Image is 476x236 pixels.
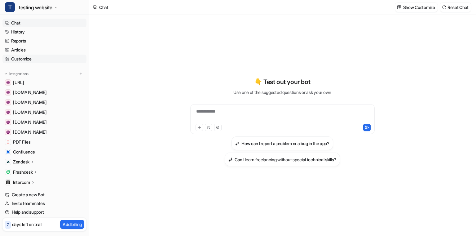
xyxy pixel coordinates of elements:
span: T [5,2,15,12]
img: Zendesk [6,160,10,164]
h3: Can I learn freelancing without special technical skills? [235,156,336,163]
span: [DOMAIN_NAME] [13,109,46,115]
div: Chat [99,4,108,11]
a: support.coursiv.io[DOMAIN_NAME] [2,88,86,97]
span: [DOMAIN_NAME] [13,89,46,96]
img: www.cardekho.com [6,130,10,134]
button: Integrations [2,71,30,77]
a: History [2,28,86,36]
p: days left on trial [12,221,42,228]
a: Chat [2,19,86,27]
a: careers-nri3pl.com[DOMAIN_NAME] [2,118,86,127]
img: customize [397,5,401,10]
a: www.cardekho.com[DOMAIN_NAME] [2,128,86,136]
p: Intercom [13,179,30,185]
button: How can I report a problem or a bug in the app?How can I report a problem or a bug in the app? [231,136,333,150]
p: Freshdesk [13,169,33,175]
a: support.bikesonline.com.au[DOMAIN_NAME] [2,108,86,117]
a: Customize [2,55,86,63]
img: Confluence [6,150,10,154]
span: [URL] [13,79,24,86]
p: Integrations [9,71,29,76]
span: [DOMAIN_NAME] [13,129,46,135]
button: Can I learn freelancing without special technical skills?Can I learn freelancing without special ... [225,153,340,166]
a: Invite teammates [2,199,86,208]
img: How can I report a problem or a bug in the app? [235,141,240,146]
img: careers-nri3pl.com [6,120,10,124]
button: Add billing [60,220,84,229]
img: support.coursiv.io [6,91,10,94]
p: Zendesk [13,159,29,165]
a: nri3pl.com[DOMAIN_NAME] [2,98,86,107]
a: www.eesel.ai[URL] [2,78,86,87]
img: support.bikesonline.com.au [6,110,10,114]
button: Reset Chat [440,3,471,12]
a: ConfluenceConfluence [2,148,86,156]
img: Can I learn freelancing without special technical skills? [228,157,233,162]
p: 7 [7,222,9,228]
span: [DOMAIN_NAME] [13,119,46,125]
img: Intercom [6,180,10,184]
a: Reports [2,37,86,45]
img: Freshdesk [6,170,10,174]
a: PDF FilesPDF Files [2,138,86,146]
span: Confluence [13,149,35,155]
img: nri3pl.com [6,100,10,104]
img: menu_add.svg [79,72,83,76]
a: Create a new Bot [2,190,86,199]
img: expand menu [4,72,8,76]
p: 👇 Test out your bot [254,77,310,87]
span: PDF Files [13,139,30,145]
button: Show Customize [395,3,438,12]
h3: How can I report a problem or a bug in the app? [241,140,329,147]
span: testing website [19,3,52,12]
img: reset [442,5,446,10]
a: Help and support [2,208,86,216]
span: [DOMAIN_NAME] [13,99,46,105]
img: PDF Files [6,140,10,144]
p: Add billing [63,221,82,228]
a: Articles [2,46,86,54]
p: Use one of the suggested questions or ask your own [233,89,331,96]
img: www.eesel.ai [6,81,10,84]
p: Show Customize [403,4,435,11]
